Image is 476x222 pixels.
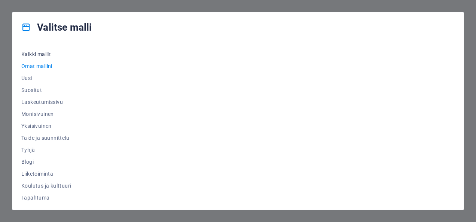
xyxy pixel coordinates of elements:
button: Tyhjä [21,144,80,156]
button: Tapahtuma [21,192,80,204]
button: Liiketoiminta [21,168,80,180]
button: Suositut [21,84,80,96]
span: Uusi [21,75,80,81]
span: Koulutus ja kulttuuri [21,183,80,189]
button: Uusi [21,72,80,84]
span: Suositut [21,87,80,93]
button: Koulutus ja kulttuuri [21,180,80,192]
span: Yksisivuinen [21,123,80,129]
span: Blogi [21,159,80,165]
span: Tyhjä [21,147,80,153]
button: Yksisivuinen [21,120,80,132]
button: Omat mallini [21,60,80,72]
button: Monisivuinen [21,108,80,120]
span: Omat mallini [21,63,80,69]
h4: Valitse malli [21,21,92,33]
span: Kaikki mallit [21,51,80,57]
button: Laskeutumissivu [21,96,80,108]
span: Laskeutumissivu [21,99,80,105]
span: Tapahtuma [21,195,80,201]
span: Monisivuinen [21,111,80,117]
button: Kaikki mallit [21,48,80,60]
button: Taide ja suunnittelu [21,132,80,144]
span: Liiketoiminta [21,171,80,177]
span: Taide ja suunnittelu [21,135,80,141]
button: Blogi [21,156,80,168]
